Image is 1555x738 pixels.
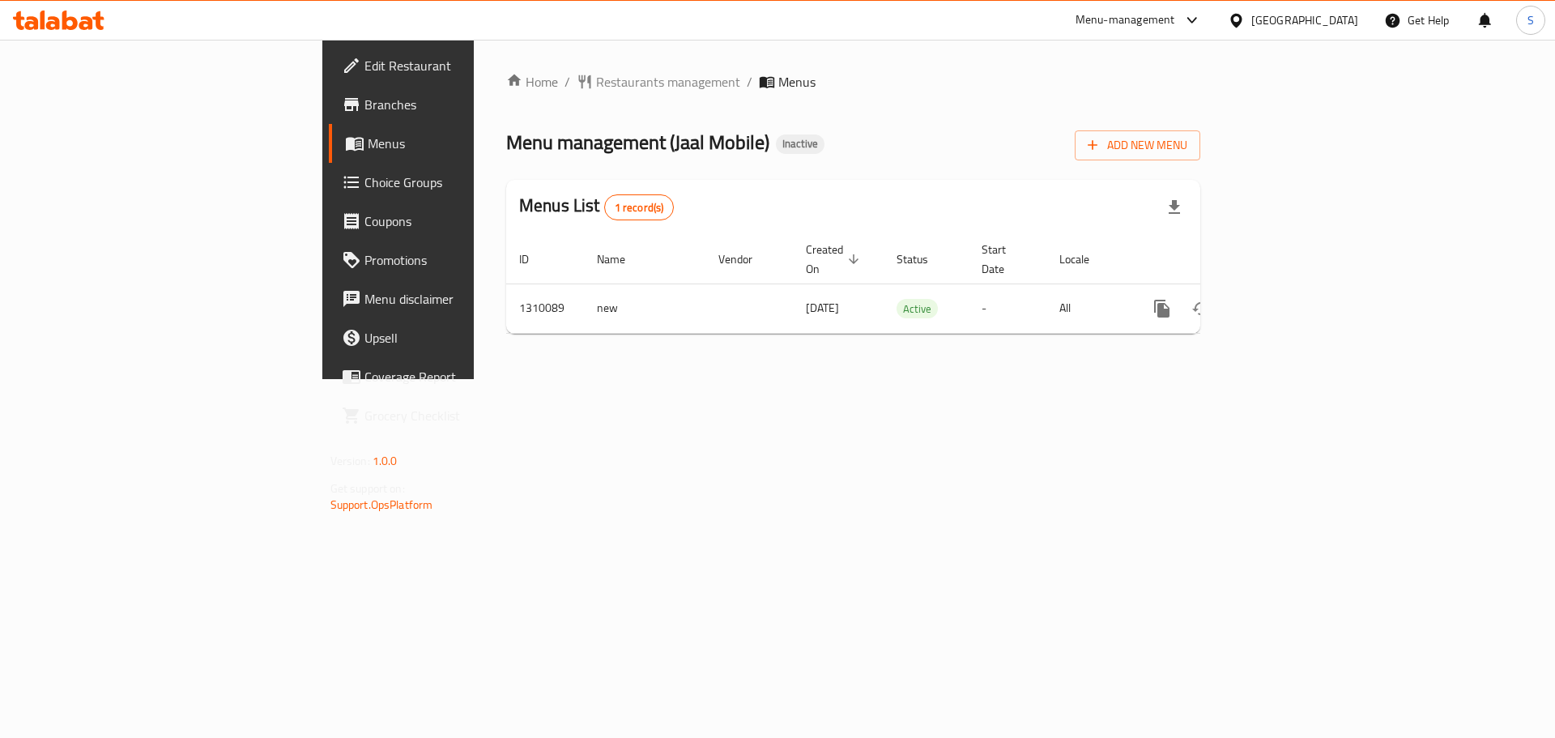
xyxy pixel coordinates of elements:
[364,250,569,270] span: Promotions
[597,250,646,269] span: Name
[519,194,674,220] h2: Menus List
[506,124,769,160] span: Menu management ( Jaal Mobile )
[364,211,569,231] span: Coupons
[329,396,582,435] a: Grocery Checklist
[969,284,1046,333] td: -
[364,173,569,192] span: Choice Groups
[1527,11,1534,29] span: S
[1088,135,1187,156] span: Add New Menu
[982,240,1027,279] span: Start Date
[605,200,674,215] span: 1 record(s)
[330,494,433,515] a: Support.OpsPlatform
[897,250,949,269] span: Status
[364,289,569,309] span: Menu disclaimer
[373,450,398,471] span: 1.0.0
[329,163,582,202] a: Choice Groups
[584,284,705,333] td: new
[747,72,752,92] li: /
[364,95,569,114] span: Branches
[776,134,824,154] div: Inactive
[506,235,1311,334] table: enhanced table
[778,72,816,92] span: Menus
[1075,130,1200,160] button: Add New Menu
[806,297,839,318] span: [DATE]
[329,318,582,357] a: Upsell
[329,85,582,124] a: Branches
[806,240,864,279] span: Created On
[1076,11,1175,30] div: Menu-management
[1130,235,1311,284] th: Actions
[718,250,773,269] span: Vendor
[1143,289,1182,328] button: more
[596,72,740,92] span: Restaurants management
[364,406,569,425] span: Grocery Checklist
[506,72,1200,92] nav: breadcrumb
[330,478,405,499] span: Get support on:
[330,450,370,471] span: Version:
[329,357,582,396] a: Coverage Report
[329,202,582,241] a: Coupons
[364,328,569,348] span: Upsell
[897,299,938,318] div: Active
[329,124,582,163] a: Menus
[1182,289,1221,328] button: Change Status
[329,279,582,318] a: Menu disclaimer
[1155,188,1194,227] div: Export file
[364,367,569,386] span: Coverage Report
[364,56,569,75] span: Edit Restaurant
[776,137,824,151] span: Inactive
[329,46,582,85] a: Edit Restaurant
[897,300,938,318] span: Active
[368,134,569,153] span: Menus
[577,72,740,92] a: Restaurants management
[1046,284,1130,333] td: All
[1251,11,1358,29] div: [GEOGRAPHIC_DATA]
[1059,250,1110,269] span: Locale
[329,241,582,279] a: Promotions
[519,250,550,269] span: ID
[604,194,675,220] div: Total records count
